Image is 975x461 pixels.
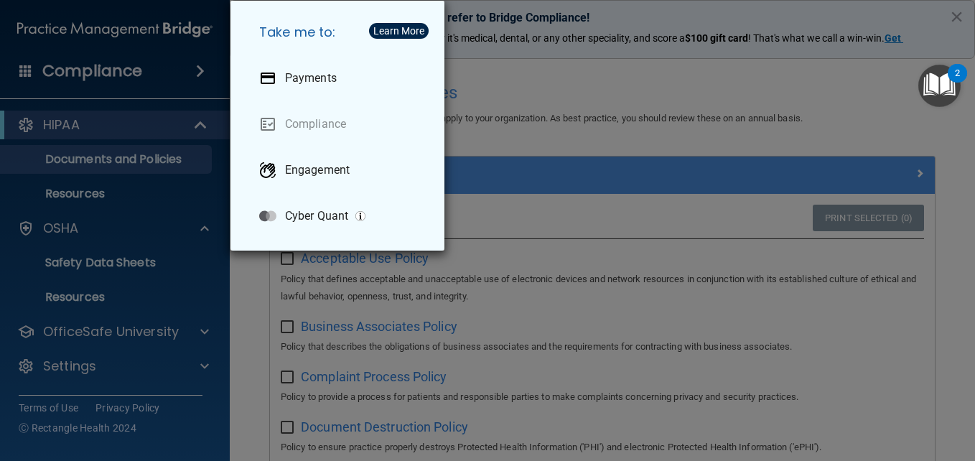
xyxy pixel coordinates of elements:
p: Cyber Quant [285,209,348,223]
a: Compliance [248,104,433,144]
h5: Take me to: [248,12,433,52]
a: Payments [248,58,433,98]
p: Engagement [285,163,350,177]
button: Open Resource Center, 2 new notifications [918,65,961,107]
a: Engagement [248,150,433,190]
div: 2 [955,73,960,92]
a: Cyber Quant [248,196,433,236]
div: Learn More [373,26,424,36]
button: Learn More [369,23,429,39]
p: Payments [285,71,337,85]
